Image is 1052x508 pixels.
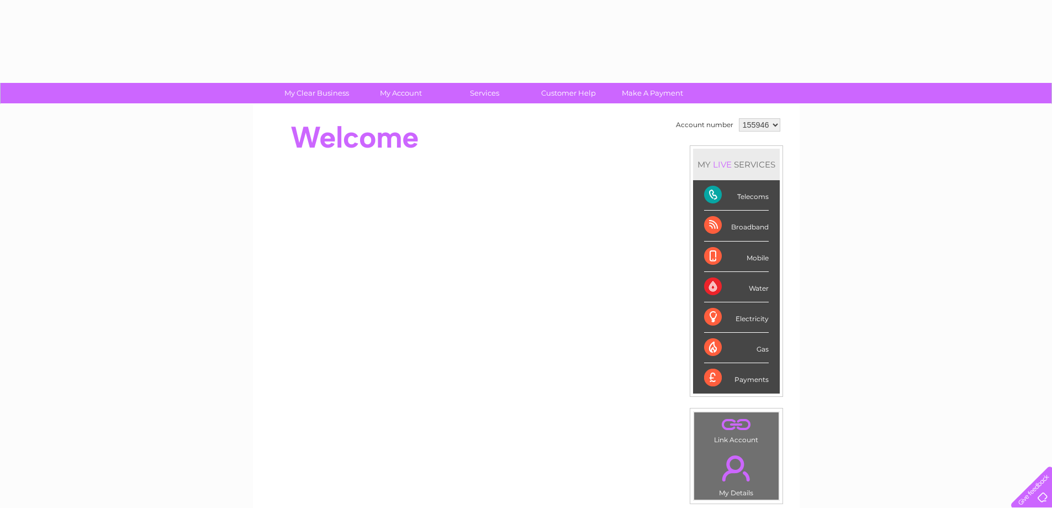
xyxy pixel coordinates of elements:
div: Gas [704,333,769,363]
div: Water [704,272,769,302]
div: Electricity [704,302,769,333]
a: Make A Payment [607,83,698,103]
div: Mobile [704,242,769,272]
td: Account number [673,116,736,134]
a: Services [439,83,530,103]
a: My Account [355,83,446,103]
td: My Details [694,446,779,500]
a: Customer Help [523,83,614,103]
a: My Clear Business [271,83,362,103]
div: Telecoms [704,180,769,211]
td: Link Account [694,412,779,447]
div: Broadband [704,211,769,241]
a: . [697,449,776,488]
a: . [697,415,776,434]
div: Payments [704,363,769,393]
div: MY SERVICES [693,149,780,180]
div: LIVE [711,159,734,170]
